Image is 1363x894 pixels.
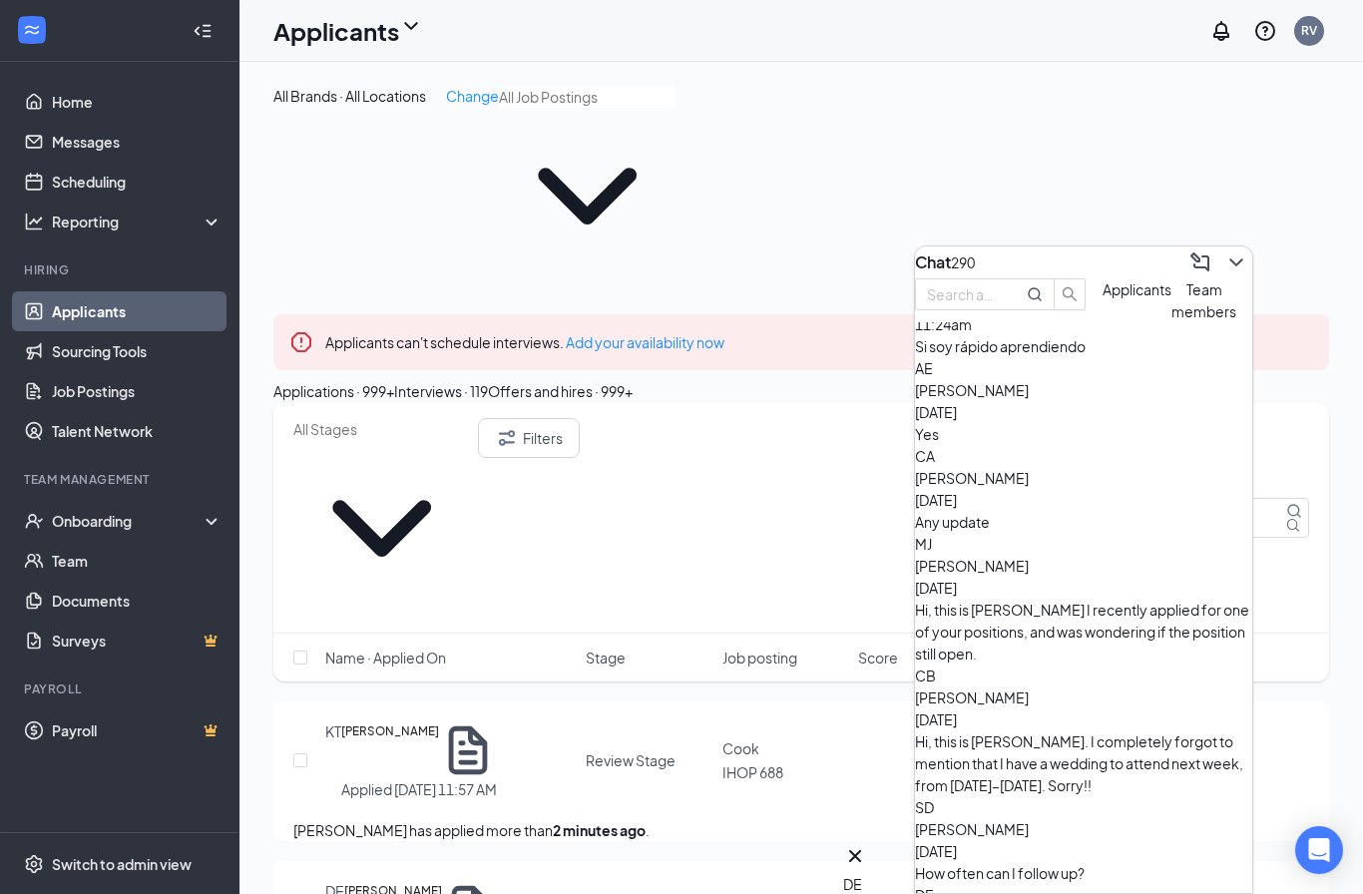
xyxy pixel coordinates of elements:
div: Applications · 999+ [273,380,394,402]
div: Interviews · 119 [394,380,488,402]
b: 2 minutes ago [553,821,646,839]
span: [DATE] [915,491,957,509]
svg: Filter [495,426,519,450]
a: Add your availability now [566,333,724,351]
span: [DATE] [915,710,957,728]
span: Stage [586,648,626,668]
button: ChevronDown [1220,246,1252,278]
svg: QuestionInfo [1253,19,1277,43]
div: SD [915,796,1252,818]
svg: MagnifyingGlass [1027,286,1043,302]
span: IHOP 688 [722,763,783,781]
svg: ChevronDown [499,108,676,284]
div: Team Management [24,471,219,488]
a: Home [52,82,223,122]
button: ComposeMessage [1184,246,1216,278]
h3: Chat [915,251,951,273]
span: [PERSON_NAME] [915,557,1029,575]
input: All Job Postings [499,86,676,108]
input: Search applicant [927,283,999,305]
div: Yes [915,423,1252,445]
div: Offers and hires · 999+ [488,380,633,402]
span: [PERSON_NAME] [915,688,1029,706]
div: CB [915,665,1252,686]
svg: Settings [24,854,44,874]
svg: Notifications [1209,19,1233,43]
div: How often can I follow up? [915,862,1252,884]
span: Score [858,648,898,668]
div: Hi, this is [PERSON_NAME] I recently applied for one of your positions, and was wondering if the ... [915,599,1252,665]
a: Sourcing Tools [52,331,223,371]
div: AE [915,357,1252,379]
span: search [1055,286,1085,302]
svg: Document [439,721,497,779]
button: Filter Filters [478,418,580,458]
svg: Analysis [24,212,44,231]
div: KT [325,721,341,741]
span: [DATE] [915,842,957,860]
span: Applicants can't schedule interviews. [325,333,724,351]
svg: MagnifyingGlass [1286,503,1302,519]
span: [DATE] [915,403,957,421]
a: PayrollCrown [52,710,223,750]
div: MJ [915,533,1252,555]
span: Cook [722,739,759,757]
div: Review Stage [586,750,676,770]
span: [PERSON_NAME] [915,381,1029,399]
a: Documents [52,581,223,621]
a: Messages [52,122,223,162]
div: Hi, this is [PERSON_NAME]. I completely forgot to mention that I have a wedding to attend next we... [915,730,1252,796]
span: Job posting [722,648,797,668]
span: [DATE] [915,579,957,597]
svg: WorkstreamLogo [22,20,42,40]
svg: ComposeMessage [1188,250,1212,274]
div: Payroll [24,680,219,697]
h5: [PERSON_NAME] [341,721,439,779]
div: 290 [951,251,975,273]
a: Applicants [52,291,223,331]
span: All Brands · All Locations [273,87,426,105]
svg: UserCheck [24,511,44,531]
svg: ChevronDown [399,14,423,38]
svg: ChevronDown [1224,250,1248,274]
a: SurveysCrown [52,621,223,661]
span: Change [446,87,499,105]
p: [PERSON_NAME] has applied more than . [293,819,1309,841]
span: 11:24am [915,315,972,333]
span: [PERSON_NAME] [915,820,1029,838]
div: Si soy rápido aprendiendo [915,335,1252,357]
span: Team members [1171,280,1236,320]
div: Onboarding [52,511,206,531]
svg: Collapse [193,21,213,41]
a: Job Postings [52,371,223,411]
a: Scheduling [52,162,223,202]
span: Applicants [1103,280,1171,298]
button: search [1054,278,1086,310]
div: RV [1301,22,1317,39]
span: Name · Applied On [325,648,446,668]
div: Applied [DATE] 11:57 AM [341,779,497,799]
div: Open Intercom Messenger [1295,826,1343,874]
div: Any update [915,511,1252,533]
h1: Applicants [273,14,399,48]
input: All Stages [293,418,470,440]
span: [PERSON_NAME] [915,469,1029,487]
a: Team [52,541,223,581]
svg: Error [289,330,313,354]
div: CA [915,445,1252,467]
div: Switch to admin view [52,854,192,874]
a: Talent Network [52,411,223,451]
svg: Cross [843,844,867,868]
div: Hiring [24,261,219,278]
svg: ChevronDown [293,440,470,617]
div: Reporting [52,212,224,231]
